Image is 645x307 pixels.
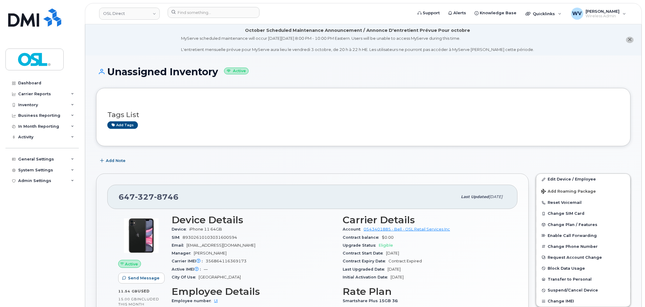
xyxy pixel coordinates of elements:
span: Send Message [128,275,160,281]
span: 647 [119,192,179,201]
span: Carrier IMEI [172,259,206,263]
span: Active IMEI [172,267,204,272]
span: $0.00 [382,235,394,240]
span: Add Note [106,158,126,164]
span: included this month [118,297,159,307]
span: Last Upgraded Date [343,267,388,272]
span: Manager [172,251,194,255]
span: used [138,289,150,293]
span: Contract Start Date [343,251,386,255]
h1: Unassigned Inventory [96,66,631,77]
span: [DATE] [489,194,503,199]
span: — [204,267,208,272]
span: Upgrade Status [343,243,379,248]
button: Block Data Usage [536,263,630,274]
span: Employee number [172,299,214,303]
img: iPhone_11.jpg [123,218,160,254]
span: Active [125,261,138,267]
span: Contract balance [343,235,382,240]
h3: Employee Details [172,286,336,297]
span: [PERSON_NAME] [194,251,227,255]
div: October Scheduled Maintenance Announcement / Annonce D'entretient Prévue Pour octobre [245,27,470,34]
span: City Of Use [172,275,199,279]
span: [DATE] [386,251,399,255]
button: Change Plan / Features [536,219,630,230]
button: Request Account Change [536,252,630,263]
button: Add Note [96,155,131,166]
a: UI [214,299,218,303]
button: Change SIM Card [536,208,630,219]
span: Enable Call Forwarding [548,233,597,238]
div: MyServe scheduled maintenance will occur [DATE][DATE] 8:00 PM - 10:00 PM Eastern. Users will be u... [181,35,534,52]
h3: Carrier Details [343,214,507,225]
span: Email [172,243,186,248]
span: 356864116369173 [206,259,247,263]
button: Send Message [118,273,165,284]
span: Account [343,227,364,231]
span: Contract Expiry Date [343,259,389,263]
span: [DATE] [388,267,401,272]
span: Change Plan / Features [548,222,598,227]
span: SIM [172,235,183,240]
small: Active [224,68,249,75]
button: close notification [626,37,634,43]
button: Suspend/Cancel Device [536,285,630,296]
h3: Rate Plan [343,286,507,297]
span: Initial Activation Date [343,275,391,279]
h3: Tags List [107,111,620,119]
span: [EMAIL_ADDRESS][DOMAIN_NAME] [186,243,255,248]
button: Reset Voicemail [536,197,630,208]
span: iPhone 11 64GB [189,227,222,231]
span: [GEOGRAPHIC_DATA] [199,275,241,279]
span: Smartshare Plus 15GB 36 [343,299,401,303]
button: Enable Call Forwarding [536,230,630,241]
span: Suspend/Cancel Device [548,288,598,293]
button: Change IMEI [536,296,630,307]
span: 327 [135,192,154,201]
a: 0543401885 - Bell - OSL Retail Services Inc [364,227,450,231]
span: 11.54 GB [118,289,138,293]
span: [DATE] [391,275,404,279]
button: Transfer to Personal [536,274,630,285]
span: Device [172,227,189,231]
span: Contract Expired [389,259,422,263]
span: 15.00 GB [118,297,137,301]
span: Last updated [461,194,489,199]
span: Add Roaming Package [541,189,596,195]
h3: Device Details [172,214,336,225]
span: 89302610103031600594 [183,235,237,240]
button: Add Roaming Package [536,185,630,197]
span: Eligible [379,243,393,248]
a: Edit Device / Employee [536,174,630,185]
a: Add tags [107,121,138,129]
span: 8746 [154,192,179,201]
button: Change Phone Number [536,241,630,252]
